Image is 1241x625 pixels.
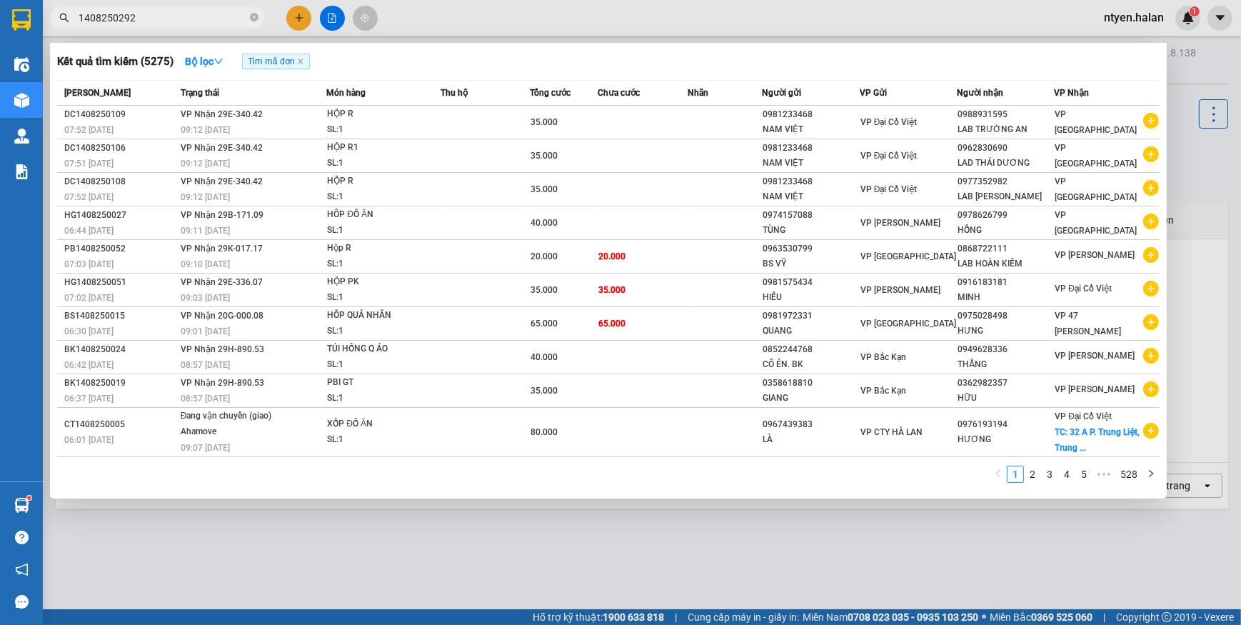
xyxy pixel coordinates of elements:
li: 5 [1075,466,1092,483]
span: 07:51 [DATE] [64,159,114,169]
span: 09:01 [DATE] [181,326,230,336]
span: 07:03 [DATE] [64,259,114,269]
span: Người nhận [957,88,1003,98]
span: 20.000 [598,251,625,261]
span: VP Nhận 29E-340.42 [181,176,263,186]
input: Tìm tên, số ĐT hoặc mã đơn [79,10,247,26]
span: 35.000 [531,386,558,396]
button: right [1142,466,1160,483]
li: Next 5 Pages [1092,466,1115,483]
div: LÀ [763,432,858,447]
span: 09:12 [DATE] [181,125,230,135]
span: close-circle [250,11,258,25]
div: 0978626799 [958,208,1053,223]
span: 65.000 [598,319,625,329]
span: 80.000 [531,427,558,437]
span: VP Nhận 29E-340.42 [181,109,263,119]
li: 3 [1041,466,1058,483]
img: solution-icon [14,164,29,179]
span: 65.000 [531,319,558,329]
span: VP [GEOGRAPHIC_DATA] [860,251,956,261]
div: NAM VIỆT [763,156,858,171]
span: right [1147,469,1155,478]
span: VP [PERSON_NAME] [1055,351,1135,361]
div: HƯƠNG [958,432,1053,447]
span: 20.000 [531,251,558,261]
span: VP [PERSON_NAME] [1055,384,1135,394]
div: HỒNG [958,223,1053,238]
span: VP Bắc Kạn [860,386,906,396]
div: HỘP R1 [327,140,434,156]
li: 4 [1058,466,1075,483]
div: DC1408250108 [64,174,176,189]
img: warehouse-icon [14,129,29,144]
div: 0981233468 [763,174,858,189]
span: VP Đại Cồ Việt [860,184,918,194]
div: SL: 1 [327,156,434,171]
span: down [213,56,223,66]
span: Thu hộ [441,88,468,98]
span: plus-circle [1143,314,1159,330]
div: 0949628336 [958,342,1053,357]
div: NAM VIỆT [763,189,858,204]
div: BS VỸ [763,256,858,271]
div: 0981972331 [763,309,858,324]
span: 09:10 [DATE] [181,259,230,269]
span: plus-circle [1143,146,1159,162]
span: plus-circle [1143,281,1159,296]
div: HỘP R [327,174,434,189]
span: 06:44 [DATE] [64,226,114,236]
span: 09:11 [DATE] [181,226,230,236]
h3: Kết quả tìm kiếm ( 5275 ) [57,54,174,69]
div: DC1408250106 [64,141,176,156]
a: 1 [1008,466,1023,482]
div: HIẾU [763,290,858,305]
span: 35.000 [598,285,625,295]
div: 0358618810 [763,376,858,391]
div: LAB [PERSON_NAME] [958,189,1053,204]
span: VP Đại Cồ Việt [860,151,918,161]
span: 07:52 [DATE] [64,192,114,202]
span: VP Gửi [860,88,887,98]
a: 5 [1076,466,1092,482]
span: close [297,58,304,65]
div: CÔ ÉN. BK [763,357,858,372]
span: VP [PERSON_NAME] [860,285,940,295]
span: plus-circle [1143,113,1159,129]
span: Món hàng [326,88,366,98]
div: SL: 1 [327,223,434,239]
span: left [994,469,1003,478]
span: 08:57 [DATE] [181,394,230,404]
span: 09:07 [DATE] [181,443,230,453]
li: 2 [1024,466,1041,483]
div: SL: 1 [327,324,434,339]
span: close-circle [250,13,258,21]
div: 0852244768 [763,342,858,357]
div: MINH [958,290,1053,305]
span: 40.000 [531,218,558,228]
div: BK1408250024 [64,342,176,357]
span: VP Nhận 29B-171.09 [181,210,263,220]
span: Người gửi [762,88,801,98]
span: VP [PERSON_NAME] [1055,250,1135,260]
div: 0916183181 [958,275,1053,290]
div: TÚI HỒNG Q ÁO [327,341,434,357]
div: SL: 1 [327,256,434,272]
span: plus-circle [1143,247,1159,263]
span: TC: 32 A P. Trung Liệt, Trung ... [1055,427,1140,453]
div: HỘP PK [327,274,434,290]
span: question-circle [15,531,29,544]
div: BK1408250019 [64,376,176,391]
span: Tìm mã đơn [242,54,310,69]
span: VP [GEOGRAPHIC_DATA] [1055,176,1137,202]
span: 07:02 [DATE] [64,293,114,303]
span: VP Đại Cồ Việt [860,117,918,127]
span: 06:01 [DATE] [64,435,114,445]
sup: 1 [27,496,31,500]
span: 07:52 [DATE] [64,125,114,135]
div: HỮU [958,391,1053,406]
div: BS1408250015 [64,309,176,324]
div: Đang vận chuyển (giao) [181,409,288,424]
span: ••• [1092,466,1115,483]
span: 35.000 [531,117,558,127]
